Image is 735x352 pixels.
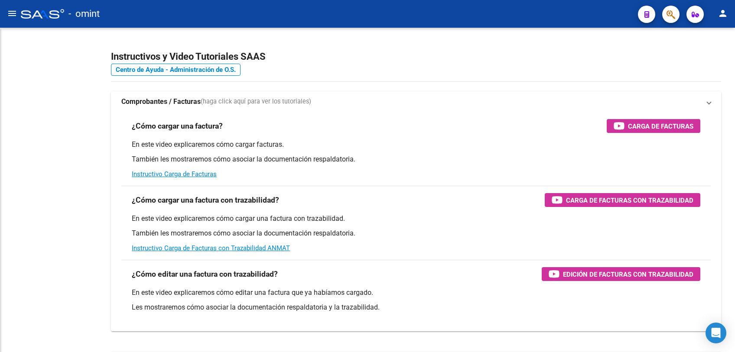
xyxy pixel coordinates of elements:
p: También les mostraremos cómo asociar la documentación respaldatoria. [132,229,700,238]
button: Edición de Facturas con Trazabilidad [542,267,700,281]
span: Carga de Facturas con Trazabilidad [566,195,693,206]
button: Carga de Facturas [607,119,700,133]
span: Carga de Facturas [628,121,693,132]
mat-icon: person [718,8,728,19]
mat-icon: menu [7,8,17,19]
a: Centro de Ayuda - Administración de O.S. [111,64,241,76]
h2: Instructivos y Video Tutoriales SAAS [111,48,721,65]
mat-expansion-panel-header: Comprobantes / Facturas(haga click aquí para ver los tutoriales) [111,91,721,112]
p: En este video explicaremos cómo cargar una factura con trazabilidad. [132,214,700,223]
strong: Comprobantes / Facturas [121,97,201,107]
h3: ¿Cómo cargar una factura con trazabilidad? [132,194,279,206]
h3: ¿Cómo cargar una factura? [132,120,223,132]
div: Comprobantes / Facturas(haga click aquí para ver los tutoriales) [111,112,721,331]
a: Instructivo Carga de Facturas [132,170,217,178]
a: Instructivo Carga de Facturas con Trazabilidad ANMAT [132,244,290,252]
span: (haga click aquí para ver los tutoriales) [201,97,311,107]
p: Les mostraremos cómo asociar la documentación respaldatoria y la trazabilidad. [132,303,700,312]
h3: ¿Cómo editar una factura con trazabilidad? [132,268,278,280]
p: En este video explicaremos cómo cargar facturas. [132,140,700,149]
button: Carga de Facturas con Trazabilidad [545,193,700,207]
div: Open Intercom Messenger [706,323,726,343]
span: - omint [68,4,100,23]
p: También les mostraremos cómo asociar la documentación respaldatoria. [132,155,700,164]
span: Edición de Facturas con Trazabilidad [563,269,693,280]
p: En este video explicaremos cómo editar una factura que ya habíamos cargado. [132,288,700,297]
